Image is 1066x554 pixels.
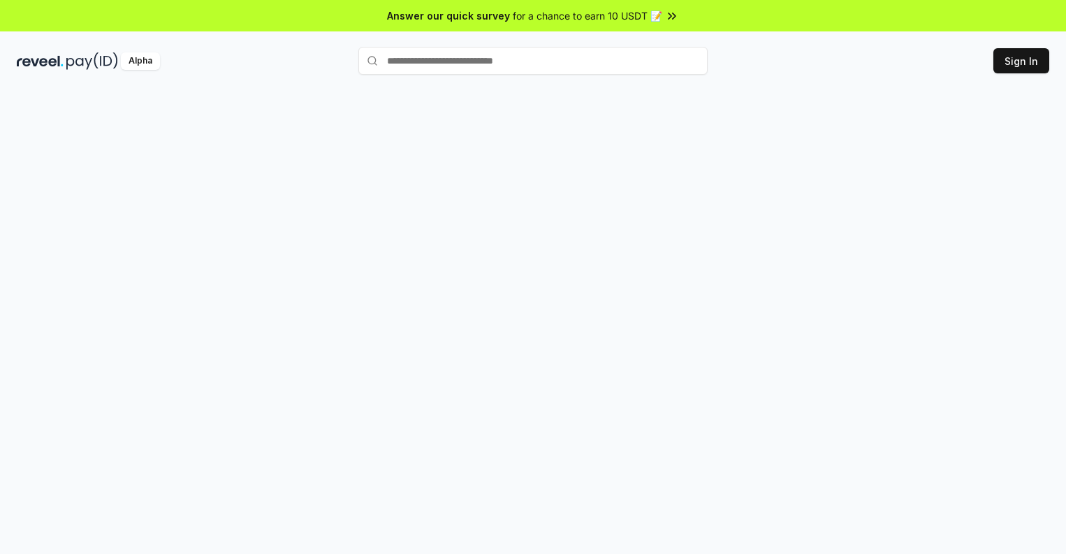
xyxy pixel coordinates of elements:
[387,8,510,23] span: Answer our quick survey
[993,48,1049,73] button: Sign In
[121,52,160,70] div: Alpha
[513,8,662,23] span: for a chance to earn 10 USDT 📝
[66,52,118,70] img: pay_id
[17,52,64,70] img: reveel_dark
